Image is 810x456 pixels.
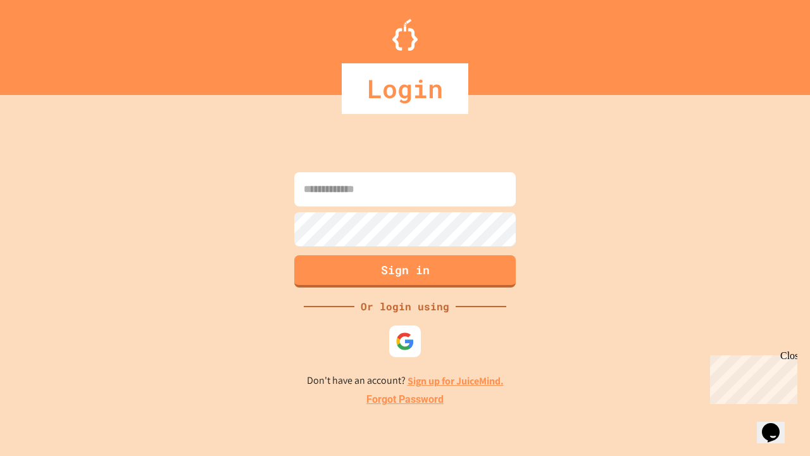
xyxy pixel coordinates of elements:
div: Login [342,63,468,114]
iframe: chat widget [705,350,797,404]
div: Or login using [354,299,456,314]
p: Don't have an account? [307,373,504,389]
img: google-icon.svg [396,332,414,351]
a: Forgot Password [366,392,444,407]
iframe: chat widget [757,405,797,443]
a: Sign up for JuiceMind. [408,374,504,388]
div: Chat with us now!Close [5,5,87,80]
button: Sign in [294,255,516,288]
img: Logo.svg [392,19,418,51]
